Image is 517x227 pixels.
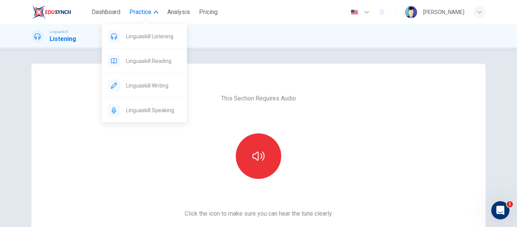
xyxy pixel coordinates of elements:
img: EduSynch logo [31,5,71,20]
span: Practice [129,8,151,17]
span: Dashboard [92,8,120,17]
span: Linguaskill Reading [126,56,181,66]
div: Linguaskill Reading [102,49,187,73]
button: Dashboard [89,5,123,19]
iframe: Intercom live chat [491,201,509,219]
a: EduSynch logo [31,5,89,20]
span: Linguaskill [50,29,68,34]
img: en [350,9,359,15]
span: Linguaskill Listening [126,32,181,41]
button: Analysis [164,5,193,19]
span: Click the icon to make sure you can hear the tune clearly. [185,209,333,218]
div: Linguaskill Listening [102,24,187,49]
button: Pricing [196,5,221,19]
div: Linguaskill Writing [102,74,187,98]
span: Pricing [199,8,218,17]
div: Linguaskill Speaking [102,98,187,122]
button: Practice [126,5,161,19]
div: [PERSON_NAME] [423,8,464,17]
span: Linguaskill Writing [126,81,181,90]
h1: Listening [50,34,76,44]
span: Analysis [167,8,190,17]
span: 1 [507,201,513,207]
img: Profile picture [405,6,417,18]
span: Linguaskill Speaking [126,106,181,115]
span: This Section Requires Audio [221,94,296,103]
